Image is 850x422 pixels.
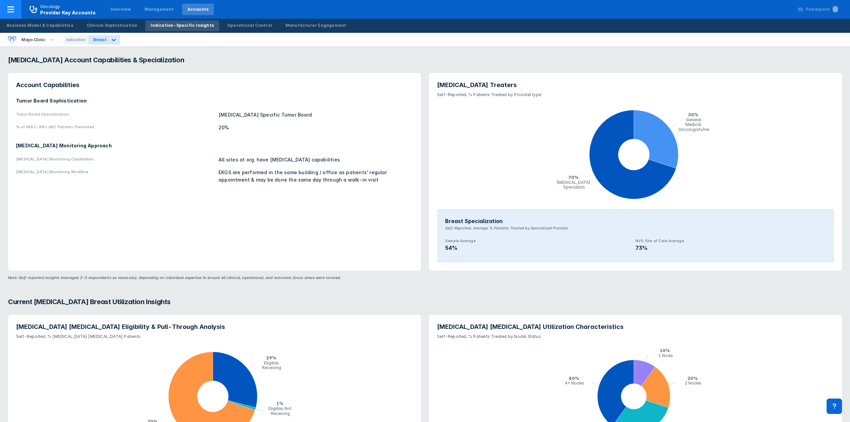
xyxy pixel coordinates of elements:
[16,81,413,89] h3: Account Capabilities
[219,124,413,131] div: 20%
[145,6,174,12] div: Management
[445,217,503,225] span: Breast Specialization
[660,348,670,353] tspan: 10%
[827,399,842,414] div: Contact Support
[568,174,579,180] tspan: 70%
[280,20,352,31] a: Manufacturer Engagement
[219,156,413,163] div: All sites at org. have [MEDICAL_DATA] capabilities
[8,275,341,281] p: Note: Self-reported insights leveraged 2-3 respondents as necessary, depending on individual expe...
[445,244,635,252] div: 54%
[686,117,701,122] tspan: General
[105,4,137,15] a: Overview
[437,331,834,340] p: Self-Reported; % Patients Treated by Nodal Status
[437,81,834,89] h3: [MEDICAL_DATA] Treaters
[110,6,131,12] div: Overview
[285,22,346,28] div: Manufacturer Engagement
[678,127,709,132] tspan: Oncologists/He
[40,10,96,15] span: Provider Key Accounts
[445,238,635,244] div: Sample Average
[219,169,413,184] div: EKGS are performed in the same building / office as patients' regular appointment & may be done t...
[635,244,826,252] div: 73%
[268,406,291,411] tspan: Eligible, Not
[16,323,413,331] h3: [MEDICAL_DATA] [MEDICAL_DATA] Eligibility & Pull-Through Analysis
[7,22,73,28] div: Business Model & Capabilities
[93,37,107,42] div: Breast
[1,20,79,31] a: Business Model & Capabilities
[219,111,413,119] div: [MEDICAL_DATA] Specific Tumor Board
[569,375,579,381] tspan: 40%
[16,111,215,119] div: Tumor Board Specialization
[187,6,209,12] div: Accounts
[145,20,219,31] a: Indication-Specific Insights
[685,380,701,385] tspan: 2 Nodes
[565,380,584,385] tspan: 4+ Nodes
[8,297,842,307] h3: Current [MEDICAL_DATA] Breast Utilization Insights
[806,6,838,12] div: Powerpoint
[687,375,698,381] tspan: 20%
[437,323,834,331] h3: [MEDICAL_DATA] [MEDICAL_DATA] Utilization Characteristics
[437,89,834,98] p: Self-Reported; % Patients Treated by Provider type
[445,225,826,235] div: Self-Reported; Average % Patients Treated by Specialized Provider
[151,22,214,28] div: Indication-Specific Insights
[563,185,585,190] tspan: Specialists
[139,4,179,15] a: Management
[40,4,60,10] p: Oncology
[437,102,834,209] g: pie chart , with 2 points. Min value is 0.3, max value is 0.7.
[182,4,214,15] a: Accounts
[19,35,48,45] div: Mayo Clinic
[262,365,281,370] tspan: Receiving
[264,360,279,365] tspan: Eligible,
[271,411,290,416] tspan: Receiving
[81,20,143,31] a: Clinical Sophistication
[8,55,842,65] h3: [MEDICAL_DATA] Account Capabilities & Specialization
[16,97,413,104] div: Tumor Board Sophistication
[688,112,698,117] tspan: 30%
[8,37,16,43] img: mayo-clinic
[64,35,88,45] div: Indication
[222,20,277,31] a: Operational Control
[276,401,283,406] tspan: 1%
[16,331,413,340] p: Self-Reported; % [MEDICAL_DATA] [MEDICAL_DATA] Patients
[16,142,413,149] div: [MEDICAL_DATA] Monitoring Approach
[658,353,673,358] tspan: 1 Node
[16,124,215,131] div: % of HER2-/HR+ eBC Patients Presented
[557,180,590,185] tspan: [MEDICAL_DATA]
[16,156,215,163] div: [MEDICAL_DATA] Monitoring Capabilities
[227,22,272,28] div: Operational Control
[87,22,138,28] div: Clinical Sophistication
[685,122,701,127] tspan: Medical
[16,169,215,184] div: [MEDICAL_DATA] Monitoring Workflow
[635,238,826,244] div: NVS Site of Care Average
[266,355,276,360] tspan: 29%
